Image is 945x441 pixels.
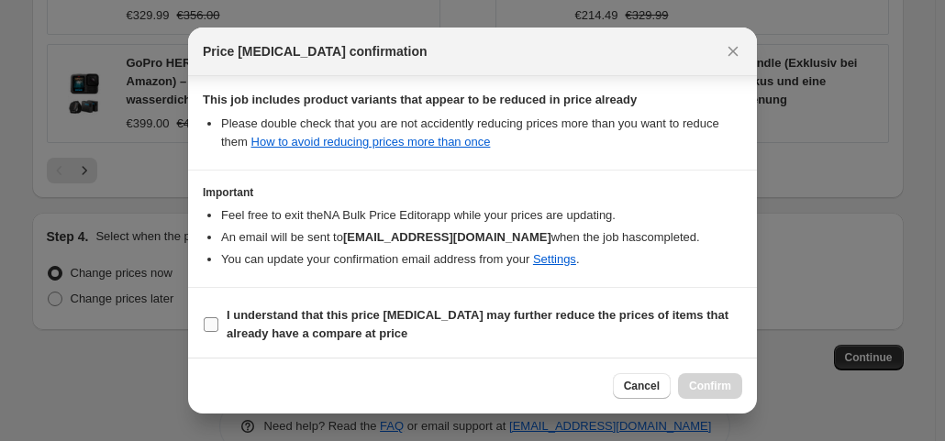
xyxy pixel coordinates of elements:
b: [EMAIL_ADDRESS][DOMAIN_NAME] [343,230,551,244]
li: Feel free to exit the NA Bulk Price Editor app while your prices are updating. [221,206,742,225]
b: I understand that this price [MEDICAL_DATA] may further reduce the prices of items that already h... [227,308,728,340]
span: Cancel [624,379,660,393]
a: Settings [533,252,576,266]
button: Cancel [613,373,671,399]
li: Please double check that you are not accidently reducing prices more than you want to reduce them [221,115,742,151]
b: This job includes product variants that appear to be reduced in price already [203,93,637,106]
h3: Important [203,185,742,200]
li: An email will be sent to when the job has completed . [221,228,742,247]
button: Close [720,39,746,64]
li: You can update your confirmation email address from your . [221,250,742,269]
span: Price [MEDICAL_DATA] confirmation [203,42,428,61]
a: How to avoid reducing prices more than once [251,135,491,149]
